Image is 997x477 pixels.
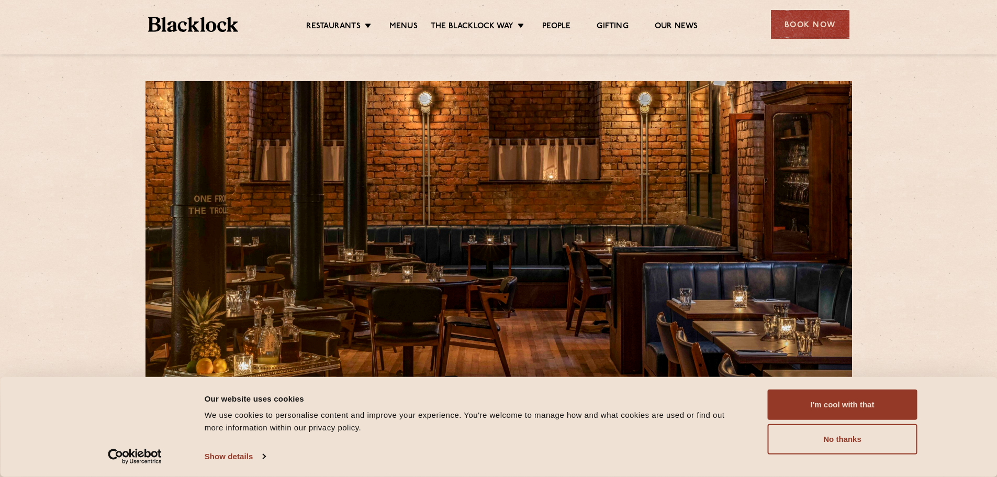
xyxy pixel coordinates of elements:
[205,392,744,405] div: Our website uses cookies
[306,21,361,33] a: Restaurants
[431,21,513,33] a: The Blacklock Way
[205,449,265,464] a: Show details
[768,424,917,454] button: No thanks
[205,409,744,434] div: We use cookies to personalise content and improve your experience. You're welcome to manage how a...
[389,21,418,33] a: Menus
[542,21,570,33] a: People
[655,21,698,33] a: Our News
[768,390,917,420] button: I'm cool with that
[148,17,239,32] img: BL_Textured_Logo-footer-cropped.svg
[89,449,181,464] a: Usercentrics Cookiebot - opens in a new window
[771,10,849,39] div: Book Now
[597,21,628,33] a: Gifting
